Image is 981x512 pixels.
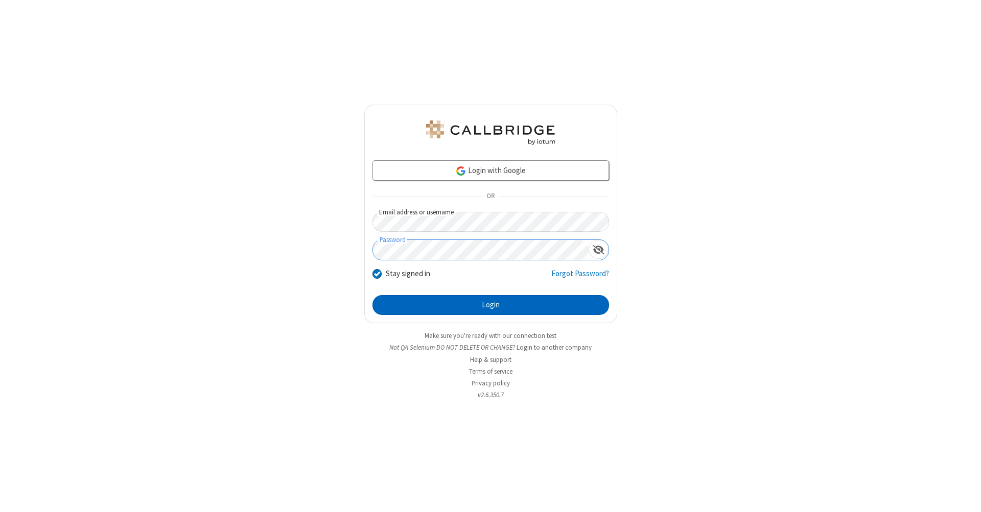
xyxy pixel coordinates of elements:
[364,390,617,400] li: v2.6.350.7
[589,240,609,259] div: Show password
[470,355,511,364] a: Help & support
[455,165,466,177] img: google-icon.png
[469,367,512,376] a: Terms of service
[372,212,609,232] input: Email address or username
[482,189,499,204] span: OR
[372,160,609,181] a: Login with Google
[372,295,609,315] button: Login
[424,120,557,145] img: QA Selenium DO NOT DELETE OR CHANGE
[373,240,589,260] input: Password
[517,343,592,352] button: Login to another company
[364,343,617,352] li: Not QA Selenium DO NOT DELETE OR CHANGE?
[425,331,556,340] a: Make sure you're ready with our connection test
[551,268,609,287] a: Forgot Password?
[472,379,510,387] a: Privacy policy
[386,268,430,280] label: Stay signed in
